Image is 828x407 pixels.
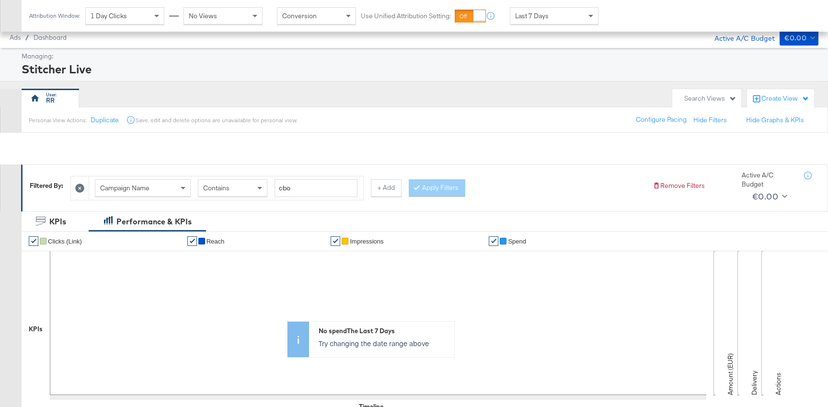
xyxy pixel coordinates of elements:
[22,61,816,77] div: Stitcher Live
[629,111,693,128] button: Configure Pacing
[49,216,66,227] div: KPIs
[48,238,82,245] span: Clicks (Link)
[29,236,38,246] a: ✔
[784,32,806,44] div: €0.00
[203,184,230,192] span: Contains
[752,189,778,204] div: €0.00
[207,238,225,245] span: Reach
[371,179,402,197] button: + Add
[29,12,80,19] div: Attribution Window:
[34,34,67,41] a: Dashboard
[91,116,119,125] button: Duplicate
[136,116,297,124] div: Save, edit and delete options are unavailable for personal view.
[319,338,449,348] p: Try changing the date range above
[331,236,340,246] a: ✔
[29,116,87,124] div: Personal View Actions:
[30,181,63,190] div: Filtered By:
[22,52,816,61] div: Managing:
[746,116,804,125] button: Hide Graphs & KPIs
[742,171,794,188] div: Active A/C Budget
[361,12,451,21] label: Use Unified Attribution Setting:
[189,12,217,20] span: No Views
[282,12,317,20] span: Conversion
[780,30,818,46] button: €0.00
[10,34,21,41] span: Ads
[350,238,383,245] span: Impressions
[515,12,549,20] span: Last 7 Days
[684,94,736,103] div: Search Views
[319,326,449,336] div: No spend The Last 7 Days
[21,34,34,41] span: /
[46,96,55,105] div: RR
[489,236,498,246] a: ✔
[275,179,357,197] input: Enter a search term
[761,94,809,104] div: Create View
[91,12,127,20] span: 1 Day Clicks
[116,216,192,227] div: Performance & KPIs
[187,236,197,246] a: ✔
[653,181,705,190] button: Remove Filters
[508,238,526,245] span: Spend
[693,116,727,125] button: Hide Filters
[704,30,775,45] div: Active A/C Budget
[748,189,789,204] button: €0.00
[100,184,149,192] span: Campaign Name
